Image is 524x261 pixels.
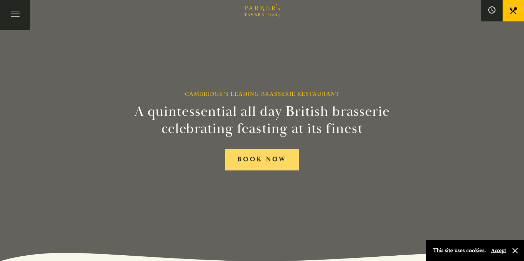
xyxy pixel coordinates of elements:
[185,91,339,97] h1: Cambridge’s Leading Brasserie Restaurant
[512,247,519,254] button: Close and accept
[225,149,299,170] a: BOOK NOW
[99,103,425,137] h2: A quintessential all day British brasserie celebrating feasting at its finest
[491,247,506,254] button: Accept
[433,245,486,256] p: This site uses cookies.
